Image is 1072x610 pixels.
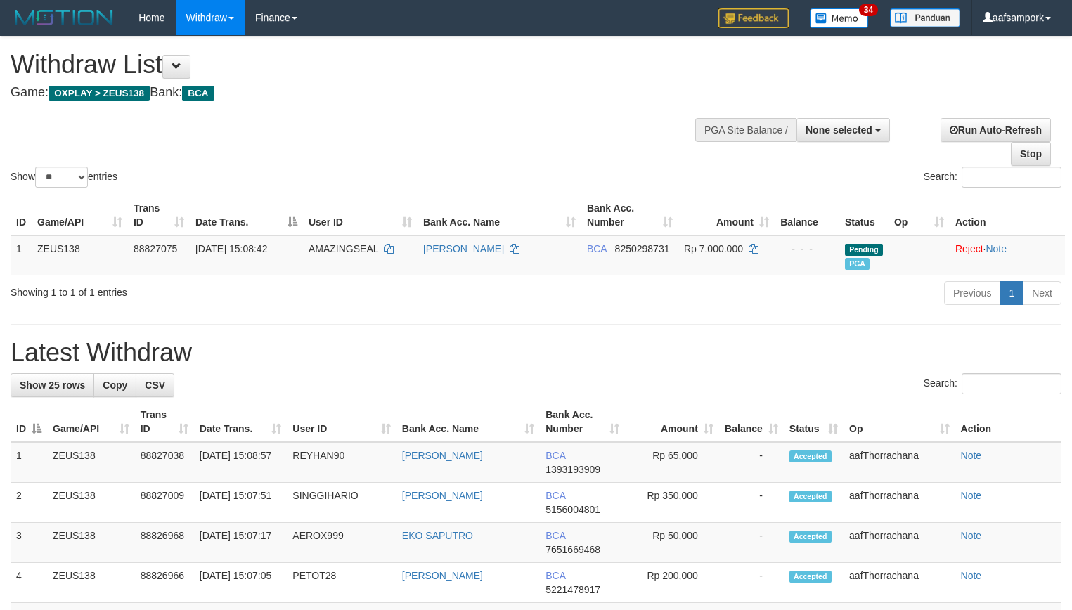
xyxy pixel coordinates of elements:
th: Game/API: activate to sort column ascending [32,195,128,235]
th: Bank Acc. Number: activate to sort column ascending [581,195,678,235]
span: Copy 1393193909 to clipboard [545,464,600,475]
span: 88827075 [134,243,177,254]
td: 2 [11,483,47,523]
img: Button%20Memo.svg [810,8,869,28]
td: 4 [11,563,47,603]
th: Action [950,195,1065,235]
td: PETOT28 [287,563,396,603]
input: Search: [962,373,1061,394]
td: aafThorrachana [844,442,955,483]
span: Accepted [789,571,832,583]
td: 1 [11,235,32,275]
span: BCA [545,570,565,581]
td: [DATE] 15:07:51 [194,483,288,523]
th: Amount: activate to sort column ascending [625,402,719,442]
img: Feedback.jpg [718,8,789,28]
th: ID [11,195,32,235]
span: Pending [845,244,883,256]
td: - [719,442,784,483]
h1: Withdraw List [11,51,701,79]
td: 88827009 [135,483,194,523]
a: [PERSON_NAME] [402,490,483,501]
td: [DATE] 15:08:57 [194,442,288,483]
th: Op: activate to sort column ascending [889,195,950,235]
span: Rp 7.000.000 [684,243,743,254]
td: ZEUS138 [47,523,135,563]
span: Copy 5221478917 to clipboard [545,584,600,595]
td: Rp 200,000 [625,563,719,603]
td: 88826966 [135,563,194,603]
td: ZEUS138 [32,235,128,275]
span: Copy 7651669468 to clipboard [545,544,600,555]
th: ID: activate to sort column descending [11,402,47,442]
td: 3 [11,523,47,563]
span: BCA [182,86,214,101]
th: User ID: activate to sort column ascending [303,195,418,235]
a: Note [961,490,982,501]
span: CSV [145,379,165,391]
span: AMAZINGSEAL [309,243,378,254]
span: Accepted [789,450,832,462]
img: panduan.png [890,8,960,27]
th: Op: activate to sort column ascending [844,402,955,442]
td: 88827038 [135,442,194,483]
span: Accepted [789,531,832,543]
label: Search: [924,167,1061,188]
th: Action [955,402,1061,442]
button: None selected [796,118,890,142]
span: BCA [587,243,607,254]
img: MOTION_logo.png [11,7,117,28]
th: Amount: activate to sort column ascending [678,195,775,235]
span: Copy 8250298731 to clipboard [615,243,670,254]
a: Stop [1011,142,1051,166]
td: ZEUS138 [47,483,135,523]
span: Show 25 rows [20,379,85,391]
td: Rp 50,000 [625,523,719,563]
td: aafThorrachana [844,523,955,563]
th: Trans ID: activate to sort column ascending [135,402,194,442]
a: Next [1023,281,1061,305]
th: Balance: activate to sort column ascending [719,402,784,442]
th: Bank Acc. Name: activate to sort column ascending [418,195,581,235]
label: Search: [924,373,1061,394]
td: aafThorrachana [844,483,955,523]
a: CSV [136,373,174,397]
a: 1 [1000,281,1023,305]
td: AEROX999 [287,523,396,563]
span: Copy [103,379,127,391]
td: · [950,235,1065,275]
td: - [719,483,784,523]
a: [PERSON_NAME] [402,450,483,461]
span: BCA [545,490,565,501]
td: - [719,563,784,603]
a: Note [961,570,982,581]
td: - [719,523,784,563]
span: Marked by aafsolysreylen [845,258,870,270]
td: aafThorrachana [844,563,955,603]
td: 88826968 [135,523,194,563]
span: [DATE] 15:08:42 [195,243,267,254]
input: Search: [962,167,1061,188]
a: Previous [944,281,1000,305]
th: Game/API: activate to sort column ascending [47,402,135,442]
a: Note [961,530,982,541]
a: Note [986,243,1007,254]
th: Status: activate to sort column ascending [784,402,844,442]
span: Copy 5156004801 to clipboard [545,504,600,515]
td: REYHAN90 [287,442,396,483]
a: Reject [955,243,983,254]
th: Date Trans.: activate to sort column descending [190,195,303,235]
h1: Latest Withdraw [11,339,1061,367]
th: Date Trans.: activate to sort column ascending [194,402,288,442]
td: Rp 65,000 [625,442,719,483]
td: [DATE] 15:07:05 [194,563,288,603]
a: Show 25 rows [11,373,94,397]
div: PGA Site Balance / [695,118,796,142]
span: None selected [806,124,872,136]
a: [PERSON_NAME] [402,570,483,581]
th: Balance [775,195,839,235]
span: BCA [545,450,565,461]
span: 34 [859,4,878,16]
span: BCA [545,530,565,541]
select: Showentries [35,167,88,188]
